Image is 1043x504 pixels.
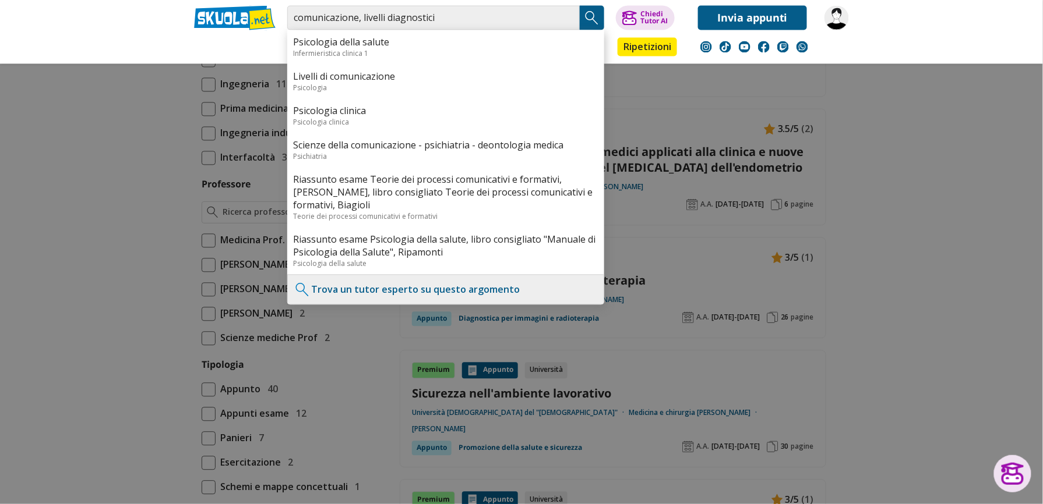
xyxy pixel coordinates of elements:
button: ChiediTutor AI [616,6,675,30]
a: Riassunto esame Psicologia della salute, libro consigliato "Manuale di Psicologia della Salute", ... [293,233,598,259]
img: youtube [739,41,750,53]
div: Psichiatria [293,152,598,162]
a: Psicologia della salute [293,36,598,49]
div: Psicologia clinica [293,118,598,127]
img: instagram [700,41,712,53]
div: Psicologia [293,83,598,93]
input: Cerca appunti, riassunti o versioni [287,6,580,30]
img: pippoo210 [824,6,849,30]
a: Livelli di comunicazione [293,70,598,83]
div: Teorie dei processi comunicativi e formativi [293,212,598,222]
a: Appunti [284,38,337,59]
div: Infermieristica clinica 1 [293,49,598,59]
a: Trova un tutor esperto su questo argomento [311,283,520,296]
a: Psicologia clinica [293,105,598,118]
img: Cerca appunti, riassunti o versioni [583,9,601,27]
img: twitch [777,41,789,53]
img: tiktok [720,41,731,53]
a: Invia appunti [698,6,807,30]
img: facebook [758,41,770,53]
div: Chiedi Tutor AI [641,11,668,25]
a: Ripetizioni [618,38,677,56]
button: Search Button [580,6,604,30]
div: Psicologia della salute [293,259,598,269]
img: Trova un tutor esperto [294,281,311,299]
img: WhatsApp [797,41,808,53]
a: Scienze della comunicazione - psichiatria - deontologia medica [293,139,598,152]
a: Riassunto esame Teorie dei processi comunicativi e formativi, [PERSON_NAME], libro consigliato Te... [293,173,598,212]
